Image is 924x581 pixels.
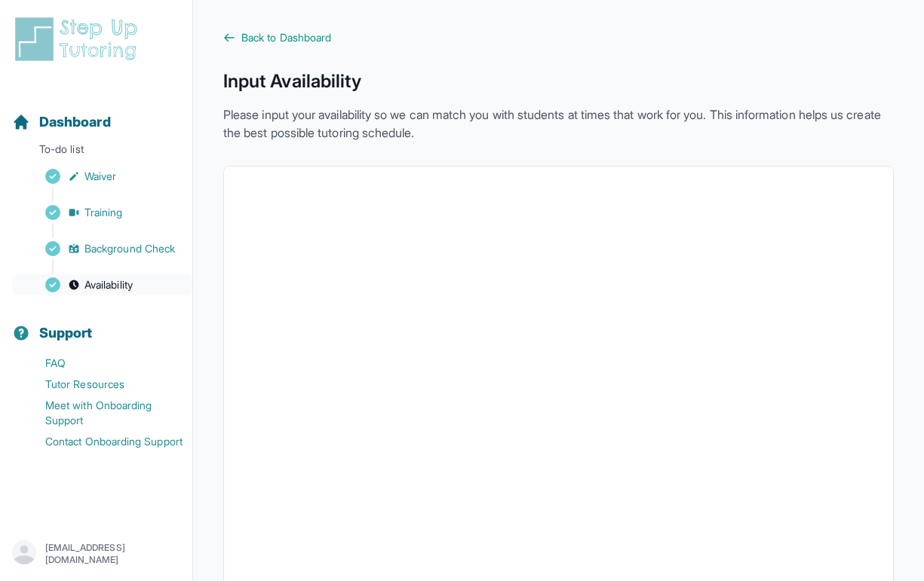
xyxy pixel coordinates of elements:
[6,298,186,350] button: Support
[45,542,180,566] p: [EMAIL_ADDRESS][DOMAIN_NAME]
[223,69,894,93] h1: Input Availability
[12,374,192,395] a: Tutor Resources
[84,205,123,220] span: Training
[12,274,192,295] a: Availability
[12,238,192,259] a: Background Check
[12,166,192,187] a: Waiver
[12,112,111,133] a: Dashboard
[84,241,175,256] span: Background Check
[6,87,186,139] button: Dashboard
[12,353,192,374] a: FAQ
[12,540,180,567] button: [EMAIL_ADDRESS][DOMAIN_NAME]
[12,202,192,223] a: Training
[6,142,186,163] p: To-do list
[84,277,133,292] span: Availability
[241,30,331,45] span: Back to Dashboard
[12,395,192,431] a: Meet with Onboarding Support
[84,169,116,184] span: Waiver
[39,112,111,133] span: Dashboard
[223,105,894,142] p: Please input your availability so we can match you with students at times that work for you. This...
[12,431,192,452] a: Contact Onboarding Support
[12,15,146,63] img: logo
[39,323,93,344] span: Support
[223,30,894,45] a: Back to Dashboard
